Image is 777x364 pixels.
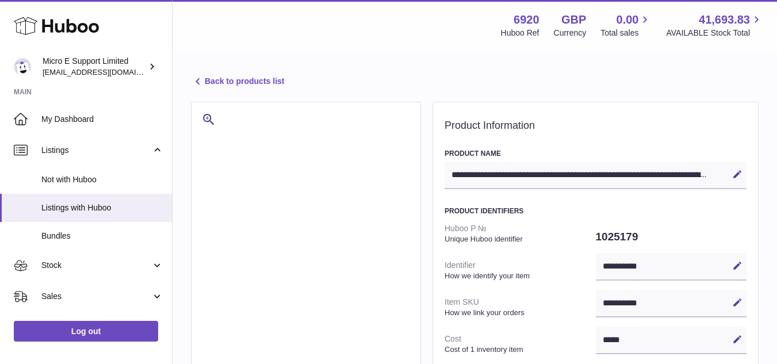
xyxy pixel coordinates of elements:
[554,28,587,39] div: Currency
[561,12,586,28] strong: GBP
[41,145,151,156] span: Listings
[501,28,539,39] div: Huboo Ref
[600,28,652,39] span: Total sales
[191,75,284,89] a: Back to products list
[445,120,747,132] h2: Product Information
[14,58,31,75] img: contact@micropcsupport.com
[41,202,163,213] span: Listings with Huboo
[445,308,593,318] strong: How we link your orders
[445,292,596,322] dt: Item SKU
[445,219,596,248] dt: Huboo P №
[41,231,163,242] span: Bundles
[514,12,539,28] strong: 6920
[596,225,747,249] dd: 1025179
[41,174,163,185] span: Not with Huboo
[445,344,593,355] strong: Cost of 1 inventory item
[43,67,169,76] span: [EMAIL_ADDRESS][DOMAIN_NAME]
[41,260,151,271] span: Stock
[617,12,639,28] span: 0.00
[666,12,763,39] a: 41,693.83 AVAILABLE Stock Total
[445,206,747,216] h3: Product Identifiers
[43,56,146,78] div: Micro E Support Limited
[699,12,750,28] span: 41,693.83
[41,291,151,302] span: Sales
[445,234,593,244] strong: Unique Huboo identifier
[14,321,158,342] a: Log out
[600,12,652,39] a: 0.00 Total sales
[445,271,593,281] strong: How we identify your item
[445,255,596,285] dt: Identifier
[666,28,763,39] span: AVAILABLE Stock Total
[41,114,163,125] span: My Dashboard
[445,329,596,359] dt: Cost
[445,149,747,158] h3: Product Name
